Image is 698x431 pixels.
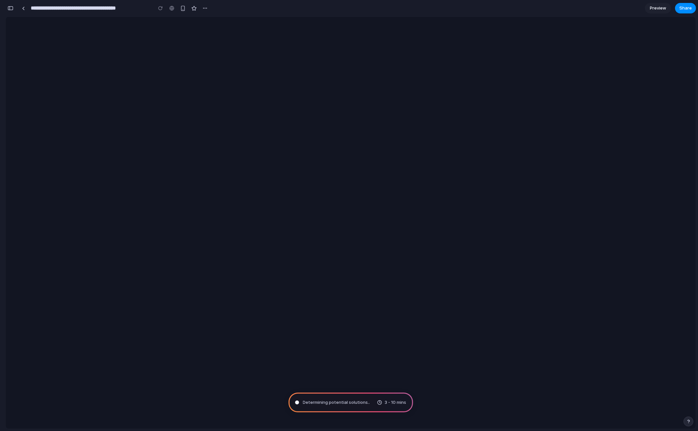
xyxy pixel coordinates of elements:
[679,5,692,11] span: Share
[645,3,671,13] a: Preview
[385,399,406,406] span: 3 - 10 mins
[650,5,666,11] span: Preview
[303,399,370,406] span: Determining potential solutions ..
[675,3,696,13] button: Share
